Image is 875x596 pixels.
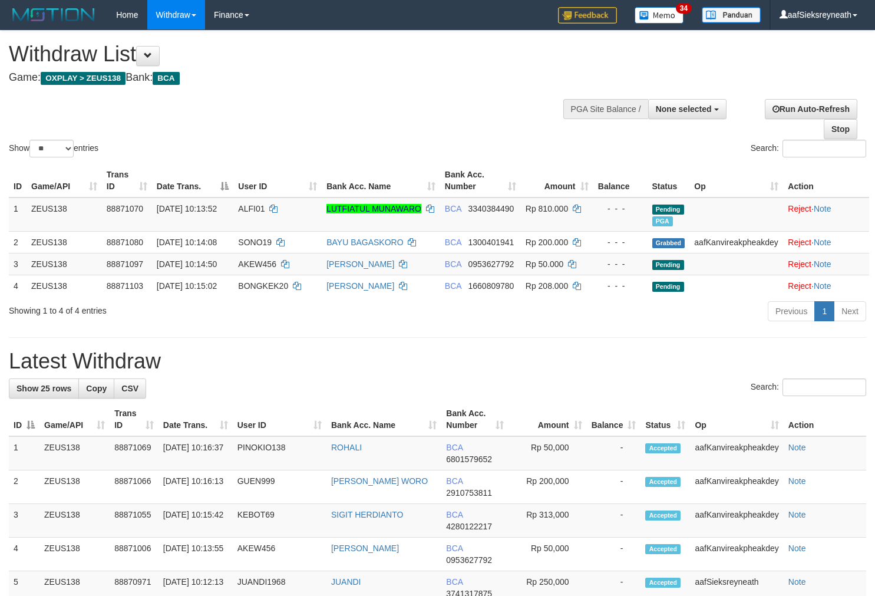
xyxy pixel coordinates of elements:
span: Copy 1660809780 to clipboard [468,281,514,291]
img: panduan.png [702,7,761,23]
span: BCA [445,281,461,291]
td: · [783,275,869,297]
span: None selected [656,104,712,114]
label: Search: [751,140,866,157]
span: BCA [446,476,463,486]
span: Accepted [645,443,681,453]
span: Copy 1300401941 to clipboard [468,238,514,247]
td: · [783,231,869,253]
a: Show 25 rows [9,378,79,399]
td: aafKanvireakpheakdey [690,436,783,470]
span: BONGKEK20 [238,281,288,291]
img: Button%20Memo.svg [635,7,684,24]
h1: Latest Withdraw [9,350,866,373]
th: Balance: activate to sort column ascending [587,403,641,436]
td: AKEW456 [233,538,326,571]
th: Bank Acc. Number: activate to sort column ascending [440,164,521,197]
td: 88871066 [110,470,159,504]
div: - - - [598,280,643,292]
span: Rp 200.000 [526,238,568,247]
a: Run Auto-Refresh [765,99,857,119]
th: ID [9,164,27,197]
th: Trans ID: activate to sort column ascending [102,164,152,197]
span: Rp 208.000 [526,281,568,291]
td: [DATE] 10:16:13 [159,470,233,504]
a: Note [814,238,831,247]
td: aafKanvireakpheakdey [690,470,783,504]
a: Note [814,204,831,213]
td: - [587,470,641,504]
th: User ID: activate to sort column ascending [233,164,322,197]
td: - [587,436,641,470]
span: Copy 6801579652 to clipboard [446,455,492,464]
span: CSV [121,384,138,393]
td: ZEUS138 [27,197,102,232]
span: [DATE] 10:14:50 [157,259,217,269]
span: ALFI01 [238,204,265,213]
span: BCA [446,443,463,452]
a: BAYU BAGASKORO [326,238,403,247]
span: Accepted [645,544,681,554]
a: JUANDI [331,577,361,587]
span: BCA [153,72,179,85]
a: Note [814,281,831,291]
th: Amount: activate to sort column ascending [521,164,593,197]
span: Marked by aafnoeunsreypich [652,216,673,226]
a: Reject [788,281,811,291]
a: Next [834,301,866,321]
a: CSV [114,378,146,399]
div: Showing 1 to 4 of 4 entries [9,300,356,317]
th: Game/API: activate to sort column ascending [39,403,110,436]
td: 3 [9,504,39,538]
td: ZEUS138 [39,470,110,504]
a: Reject [788,238,811,247]
img: Feedback.jpg [558,7,617,24]
td: - [587,538,641,571]
span: Show 25 rows [16,384,71,393]
th: Status [648,164,690,197]
td: ZEUS138 [27,253,102,275]
th: Balance [593,164,648,197]
button: None selected [648,99,727,119]
td: ZEUS138 [39,436,110,470]
td: [DATE] 10:13:55 [159,538,233,571]
span: Accepted [645,477,681,487]
td: 88871006 [110,538,159,571]
span: Copy 0953627792 to clipboard [446,555,492,565]
span: Copy 2910753811 to clipboard [446,488,492,498]
th: Date Trans.: activate to sort column descending [152,164,234,197]
span: Accepted [645,578,681,588]
span: Copy 3340384490 to clipboard [468,204,514,213]
span: BCA [446,577,463,587]
a: ROHALI [331,443,362,452]
td: 4 [9,538,39,571]
th: Action [784,403,866,436]
a: Reject [788,204,811,213]
td: ZEUS138 [27,275,102,297]
span: Rp 810.000 [526,204,568,213]
td: 2 [9,231,27,253]
span: 88871097 [107,259,143,269]
th: Status: activate to sort column ascending [640,403,690,436]
th: Bank Acc. Name: activate to sort column ascending [326,403,441,436]
span: Copy 4280122217 to clipboard [446,522,492,531]
a: Note [788,443,806,452]
select: Showentries [29,140,74,157]
span: AKEW456 [238,259,276,269]
a: Note [788,510,806,519]
a: Note [788,577,806,587]
td: 3 [9,253,27,275]
span: Pending [652,205,684,215]
th: Game/API: activate to sort column ascending [27,164,102,197]
span: [DATE] 10:14:08 [157,238,217,247]
h4: Game: Bank: [9,72,572,84]
a: 1 [814,301,834,321]
span: Accepted [645,511,681,521]
td: · [783,197,869,232]
a: Copy [78,378,114,399]
td: 4 [9,275,27,297]
td: Rp 200,000 [509,470,587,504]
a: Note [788,544,806,553]
span: 34 [676,3,692,14]
span: SONO19 [238,238,272,247]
